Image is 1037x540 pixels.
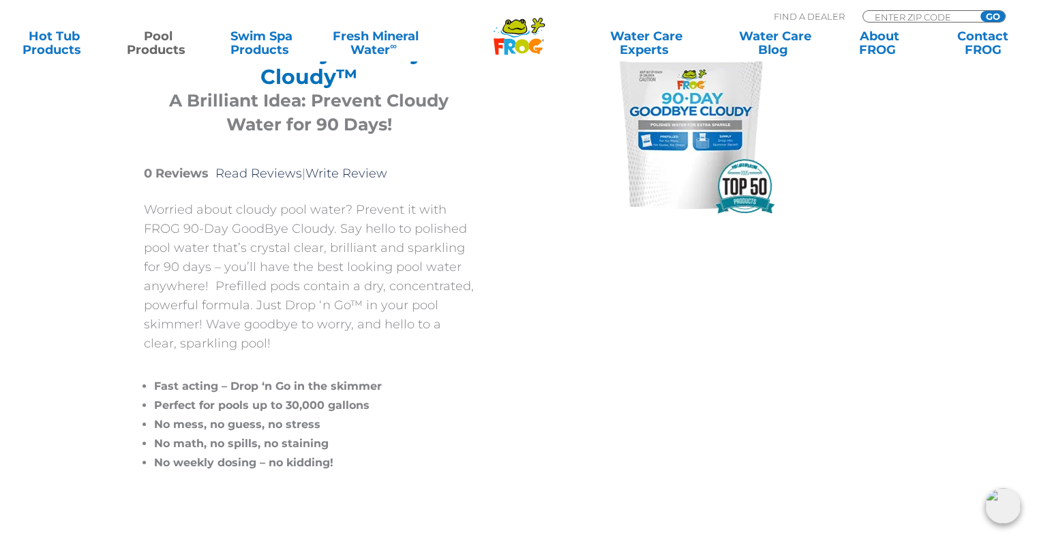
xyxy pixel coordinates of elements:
[943,29,1023,57] a: ContactFROG
[580,29,712,57] a: Water CareExperts
[873,11,965,23] input: Zip Code Form
[14,29,94,57] a: Hot TubProducts
[154,418,320,431] span: No mess, no guess, no stress
[154,377,475,396] li: Fast acting – Drop ‘n Go in the skimmer
[144,166,209,181] strong: 0 Reviews
[144,200,475,353] p: Worried about cloudy pool water? Prevent it with FROG 90-Day GoodBye Cloudy. Say hello to polishe...
[774,10,845,23] p: Find A Dealer
[390,40,397,51] sup: ∞
[144,164,475,183] p: |
[215,166,302,181] a: Read Reviews
[985,488,1021,524] img: openIcon
[154,456,333,469] span: No weekly dosing – no kidding!
[222,29,302,57] a: Swim SpaProducts
[161,89,457,137] h3: A Brilliant Idea: Prevent Cloudy Water for 90 Days!
[735,29,815,57] a: Water CareBlog
[325,29,426,57] a: Fresh MineralWater∞
[117,29,198,57] a: PoolProducts
[161,41,457,89] h2: FROG 90-Day GoodBye Cloudy™
[305,166,387,181] a: Write Review
[980,11,1005,22] input: GO
[839,29,919,57] a: AboutFROG
[154,396,475,415] li: Perfect for pools up to 30,000 gallons
[154,437,329,450] span: No math, no spills, no staining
